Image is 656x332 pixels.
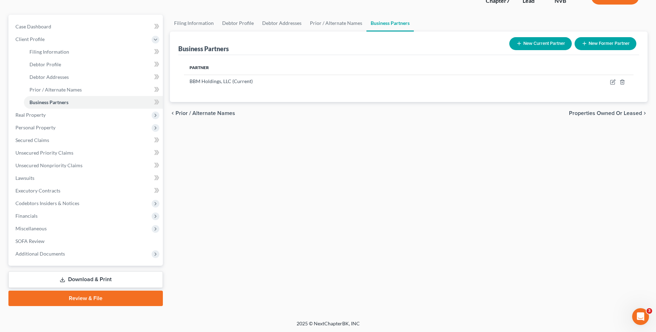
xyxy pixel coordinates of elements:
a: Download & Print [8,271,163,288]
button: New Former Partner [575,37,636,50]
a: Business Partners [24,96,163,109]
span: Personal Property [15,124,55,130]
span: Miscellaneous [15,225,47,231]
span: Additional Documents [15,251,65,257]
a: Debtor Addresses [258,15,306,32]
span: Prior / Alternate Names [29,87,82,93]
a: Debtor Profile [218,15,258,32]
a: Lawsuits [10,172,163,184]
i: chevron_right [642,110,648,116]
a: Filing Information [170,15,218,32]
a: Debtor Profile [24,58,163,71]
a: Case Dashboard [10,20,163,33]
span: Lawsuits [15,175,34,181]
button: chevron_left Prior / Alternate Names [170,110,235,116]
a: SOFA Review [10,235,163,248]
span: Executory Contracts [15,188,60,194]
a: Debtor Addresses [24,71,163,83]
span: Secured Claims [15,137,49,143]
span: Business Partners [29,99,68,105]
i: chevron_left [170,110,175,116]
span: Properties Owned or Leased [569,110,642,116]
span: Real Property [15,112,46,118]
span: Case Dashboard [15,23,51,29]
button: Properties Owned or Leased chevron_right [569,110,648,116]
a: Secured Claims [10,134,163,147]
span: Debtor Addresses [29,74,69,80]
span: Filing Information [29,49,69,55]
span: Financials [15,213,38,219]
span: BBM Holdings, LLC (Current) [190,78,253,84]
span: Partner [190,65,209,70]
button: New Current Partner [509,37,572,50]
iframe: Intercom live chat [632,308,649,325]
a: Filing Information [24,46,163,58]
a: Unsecured Nonpriority Claims [10,159,163,172]
a: Review & File [8,291,163,306]
span: Codebtors Insiders & Notices [15,200,79,206]
a: Business Partners [366,15,414,32]
a: Executory Contracts [10,184,163,197]
span: Debtor Profile [29,61,61,67]
span: Prior / Alternate Names [175,110,235,116]
div: Business Partners [178,45,229,53]
a: Unsecured Priority Claims [10,147,163,159]
span: 3 [647,308,652,314]
a: Prior / Alternate Names [306,15,366,32]
span: Client Profile [15,36,45,42]
span: Unsecured Priority Claims [15,150,73,156]
a: Prior / Alternate Names [24,83,163,96]
span: Unsecured Nonpriority Claims [15,162,82,168]
span: SOFA Review [15,238,45,244]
